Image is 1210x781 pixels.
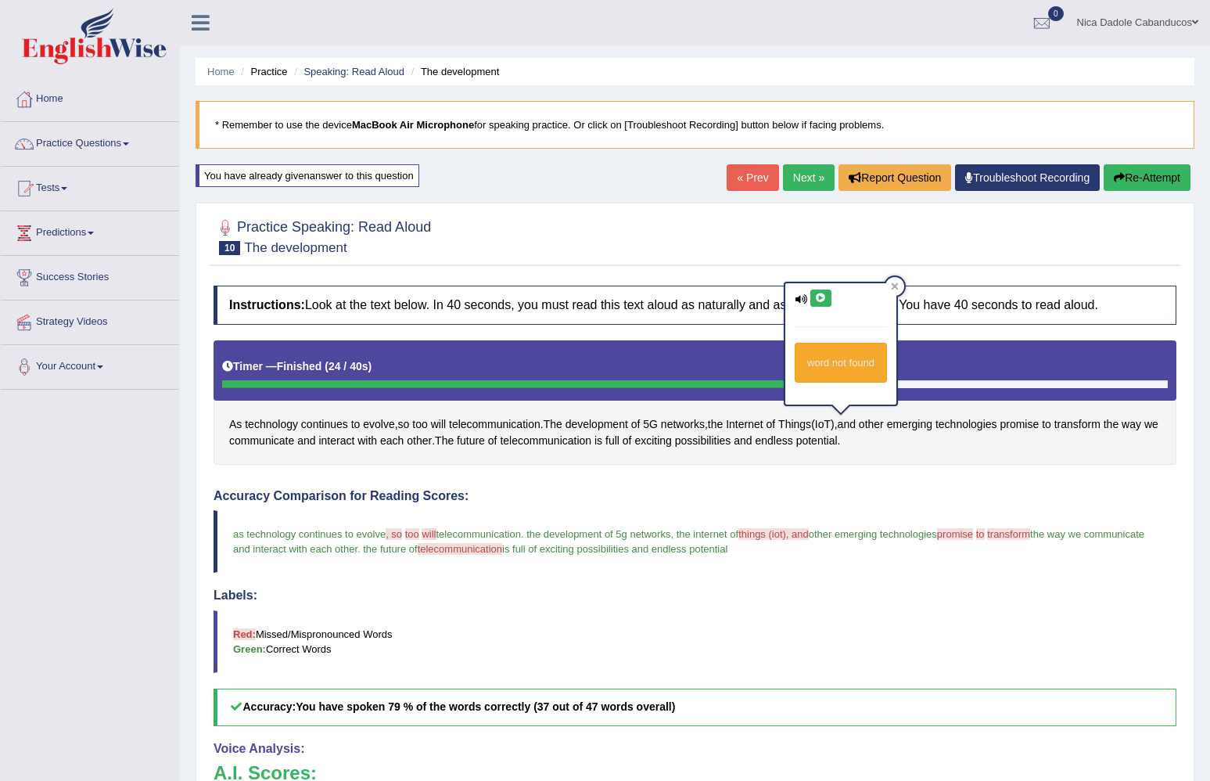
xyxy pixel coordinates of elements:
[214,216,431,255] h2: Practice Speaking: Read Aloud
[935,416,997,433] span: Click to see word definition
[233,643,266,655] b: Green:
[623,433,632,449] span: Click to see word definition
[207,66,235,77] a: Home
[398,416,410,433] span: Click to see word definition
[363,416,394,433] span: Click to see word definition
[631,416,641,433] span: Click to see word definition
[222,361,372,373] h5: Timer —
[408,64,500,79] li: The development
[670,528,673,540] span: ,
[566,416,628,433] span: Click to see word definition
[1042,416,1051,433] span: Click to see word definition
[431,416,446,433] span: Click to see word definition
[1,301,179,340] a: Strategy Videos
[297,433,315,449] span: Click to see word definition
[500,433,591,449] span: Click to see word definition
[229,433,294,449] span: Click to see word definition
[767,416,776,433] span: Click to see word definition
[955,164,1100,191] a: Troubleshoot Recording
[351,416,361,433] span: Click to see word definition
[435,433,454,449] span: Click to see word definition
[838,164,951,191] button: Report Question
[357,433,377,449] span: Click to see word definition
[1,345,179,384] a: Your Account
[457,433,485,449] span: Click to see word definition
[661,416,705,433] span: Click to see word definition
[795,343,887,383] div: word not found
[1144,416,1158,433] span: Click to see word definition
[237,64,287,79] li: Practice
[755,433,792,449] span: Click to see word definition
[363,543,417,555] span: the future of
[229,298,305,311] b: Instructions:
[214,610,1176,673] blockquote: Missed/Mispronounced Words Correct Words
[296,700,675,713] b: You have spoken 79 % of the words correctly (37 out of 47 words overall)
[1,77,179,117] a: Home
[318,433,354,449] span: Click to see word definition
[380,433,404,449] span: Click to see word definition
[838,416,856,433] span: Click to see word definition
[675,433,731,449] span: Click to see word definition
[708,416,723,433] span: Click to see word definition
[1104,164,1190,191] button: Re-Attempt
[859,416,884,433] span: Click to see word definition
[196,164,419,187] div: You have already given answer to this question
[233,628,256,640] b: Red:
[1,122,179,161] a: Practice Questions
[1,167,179,206] a: Tests
[634,433,671,449] span: Click to see word definition
[214,489,1176,503] h4: Accuracy Comparison for Reading Scores:
[987,528,1030,540] span: transform
[677,528,739,540] span: the internet of
[783,164,835,191] a: Next »
[303,66,404,77] a: Speaking: Read Aloud
[214,588,1176,603] h4: Labels:
[407,433,432,449] span: Click to see word definition
[738,528,809,540] span: things (iot), and
[422,528,436,540] span: will
[887,416,932,433] span: Click to see word definition
[412,416,427,433] span: Click to see word definition
[449,416,540,433] span: Click to see word definition
[976,528,985,540] span: to
[778,416,811,433] span: Click to see word definition
[1122,416,1141,433] span: Click to see word definition
[244,240,346,255] small: The development
[521,528,524,540] span: .
[809,528,937,540] span: other emerging technologies
[277,360,322,373] b: Finished
[301,416,348,433] span: Click to see word definition
[329,360,368,373] b: 24 / 40s
[526,528,670,540] span: the development of 5g networks
[196,101,1194,149] blockquote: * Remember to use the device for speaking practice. Or click on [Troubleshoot Recording] button b...
[325,360,329,373] b: (
[214,340,1176,465] div: , . , ( ), . .
[726,416,763,433] span: Click to see word definition
[605,433,619,449] span: Click to see word definition
[1,211,179,250] a: Predictions
[214,689,1176,725] h5: Accuracy:
[643,416,658,433] span: Click to see word definition
[368,360,372,373] b: )
[436,528,521,540] span: telecommunication
[796,433,838,449] span: Click to see word definition
[727,164,778,191] a: « Prev
[734,433,752,449] span: Click to see word definition
[357,543,361,555] span: .
[488,433,497,449] span: Click to see word definition
[1054,416,1100,433] span: Click to see word definition
[937,528,973,540] span: promise
[815,416,831,433] span: Click to see word definition
[229,416,242,433] span: Click to see word definition
[418,543,502,555] span: telecommunication
[1104,416,1118,433] span: Click to see word definition
[214,742,1176,756] h4: Voice Analysis:
[214,286,1176,325] h4: Look at the text below. In 40 seconds, you must read this text aloud as naturally and as clearly ...
[502,543,727,555] span: is full of exciting possibilities and endless potential
[352,119,474,131] b: MacBook Air Microphone
[594,433,602,449] span: Click to see word definition
[405,528,419,540] span: too
[1,256,179,295] a: Success Stories
[386,528,402,540] span: , so
[1000,416,1039,433] span: Click to see word definition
